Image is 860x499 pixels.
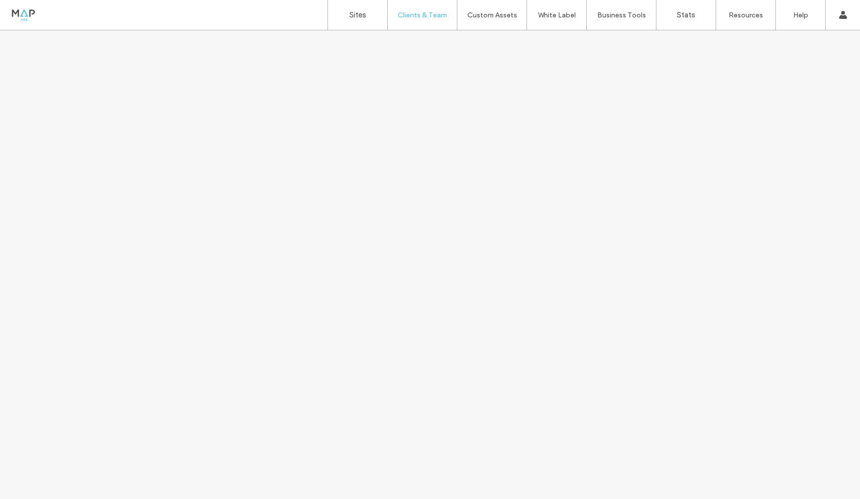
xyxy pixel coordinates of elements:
label: Sites [349,10,366,19]
label: Stats [677,10,695,19]
iframe: LiveChat chat widget [818,445,860,487]
label: Help [793,11,808,19]
label: White Label [538,11,576,19]
label: Custom Assets [467,11,517,19]
label: Business Tools [597,11,646,19]
label: Resources [729,11,763,19]
label: Clients & Team [398,11,447,19]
